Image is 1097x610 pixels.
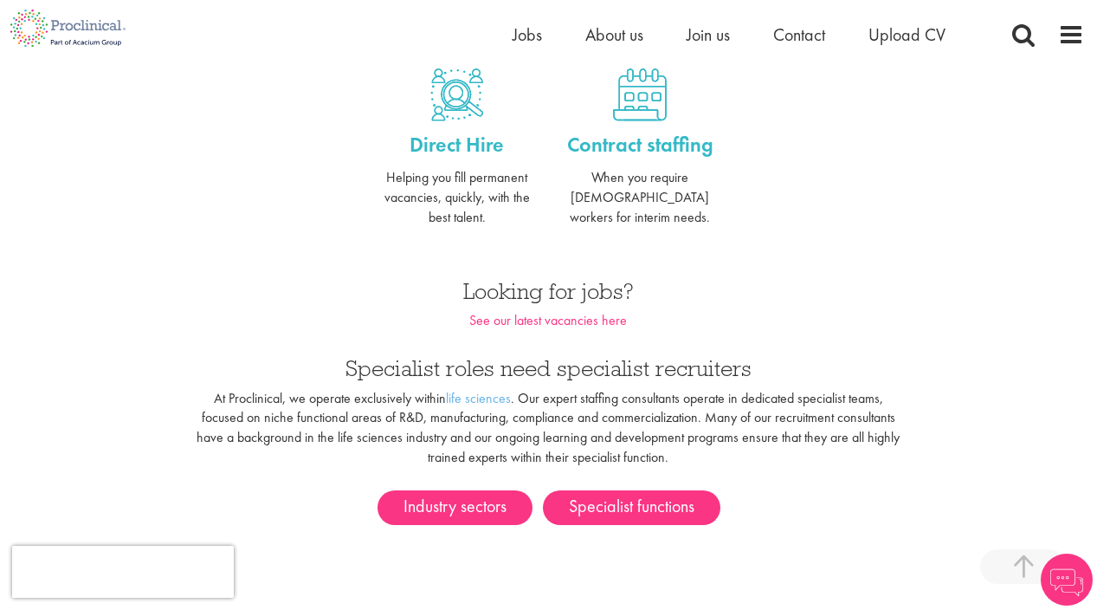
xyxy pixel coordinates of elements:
h3: Specialist roles need specialist recruiters [196,357,901,380]
p: Helping you fill permanent vacancies, quickly, with the best talent. [378,168,535,228]
a: Industry sectors [377,490,532,525]
img: Contract staffing [613,68,667,121]
a: Specialist functions [543,490,720,525]
a: Direct hire [378,68,535,121]
a: About us [585,23,643,46]
a: Direct Hire [378,130,535,159]
img: Chatbot [1041,554,1093,606]
h3: Looking for jobs? [378,280,718,302]
p: When you require [DEMOGRAPHIC_DATA] workers for interim needs. [561,168,718,228]
a: Join us [687,23,730,46]
a: Jobs [513,23,542,46]
img: Direct hire [430,68,483,121]
a: Contract staffing [561,130,718,159]
a: See our latest vacancies here [469,311,627,329]
a: Contract staffing [561,68,718,121]
a: Contact [773,23,825,46]
iframe: reCAPTCHA [12,546,234,598]
a: life sciences [446,389,511,407]
p: At Proclinical, we operate exclusively within . Our expert staffing consultants operate in dedica... [196,389,901,468]
a: Upload CV [868,23,945,46]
